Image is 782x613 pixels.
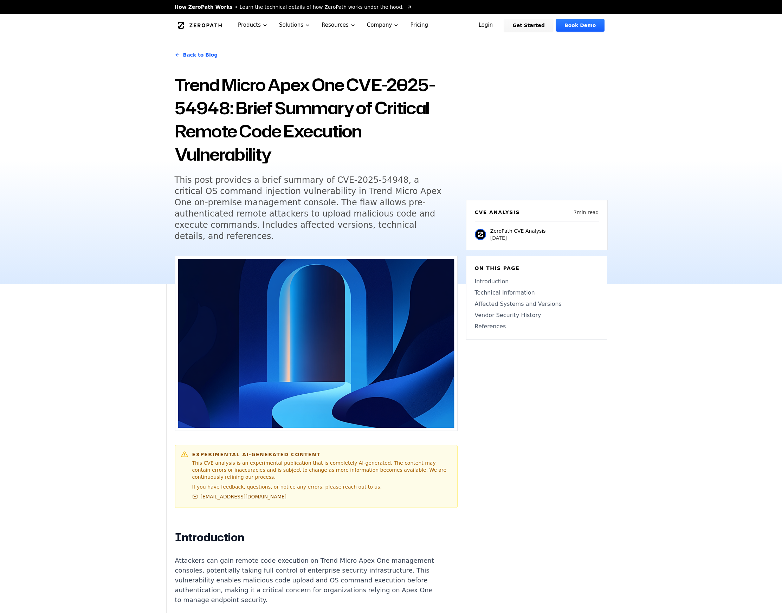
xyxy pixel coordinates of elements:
[475,289,599,297] a: Technical Information
[490,234,546,241] p: [DATE]
[175,45,218,65] a: Back to Blog
[556,19,604,32] a: Book Demo
[192,451,452,458] h6: Experimental AI-Generated Content
[232,14,273,36] button: Products
[178,259,454,428] img: Trend Micro Apex One CVE-2025-54948: Brief Summary of Critical Remote Code Execution Vulnerability
[475,300,599,308] a: Affected Systems and Versions
[240,4,404,11] span: Learn the technical details of how ZeroPath works under the hood.
[175,174,445,242] h5: This post provides a brief summary of CVE-2025-54948, a critical OS command injection vulnerabili...
[475,229,486,240] img: ZeroPath CVE Analysis
[490,227,546,234] p: ZeroPath CVE Analysis
[192,483,452,490] p: If you have feedback, questions, or notice any errors, please reach out to us.
[192,459,452,480] p: This CVE analysis is an experimental publication that is completely AI-generated. The content may...
[475,209,520,216] h6: CVE Analysis
[475,322,599,331] a: References
[504,19,553,32] a: Get Started
[470,19,502,32] a: Login
[361,14,405,36] button: Company
[574,209,599,216] p: 7 min read
[175,556,437,605] p: Attackers can gain remote code execution on Trend Micro Apex One management consoles, potentially...
[175,4,412,11] a: How ZeroPath WorksLearn the technical details of how ZeroPath works under the hood.
[175,4,233,11] span: How ZeroPath Works
[175,530,437,544] h2: Introduction
[273,14,316,36] button: Solutions
[316,14,361,36] button: Resources
[192,493,287,500] a: [EMAIL_ADDRESS][DOMAIN_NAME]
[405,14,434,36] a: Pricing
[475,311,599,320] a: Vendor Security History
[475,265,599,272] h6: On this page
[166,14,616,36] nav: Global
[475,277,599,286] a: Introduction
[175,73,458,166] h1: Trend Micro Apex One CVE-2025-54948: Brief Summary of Critical Remote Code Execution Vulnerability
